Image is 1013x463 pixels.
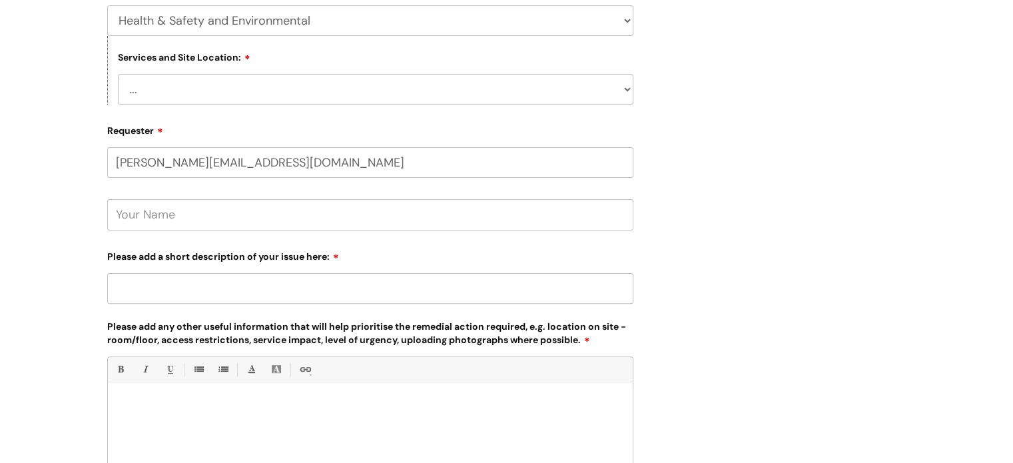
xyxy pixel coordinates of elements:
[243,361,260,378] a: Font Color
[137,361,153,378] a: Italic (Ctrl-I)
[190,361,206,378] a: • Unordered List (Ctrl-Shift-7)
[107,199,633,230] input: Your Name
[107,147,633,178] input: Email
[296,361,313,378] a: Link
[107,318,633,346] label: Please add any other useful information that will help prioritise the remedial action required, e...
[107,121,633,137] label: Requester
[107,246,633,262] label: Please add a short description of your issue here:
[268,361,284,378] a: Back Color
[112,361,129,378] a: Bold (Ctrl-B)
[214,361,231,378] a: 1. Ordered List (Ctrl-Shift-8)
[118,50,250,63] label: Services and Site Location:
[161,361,178,378] a: Underline(Ctrl-U)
